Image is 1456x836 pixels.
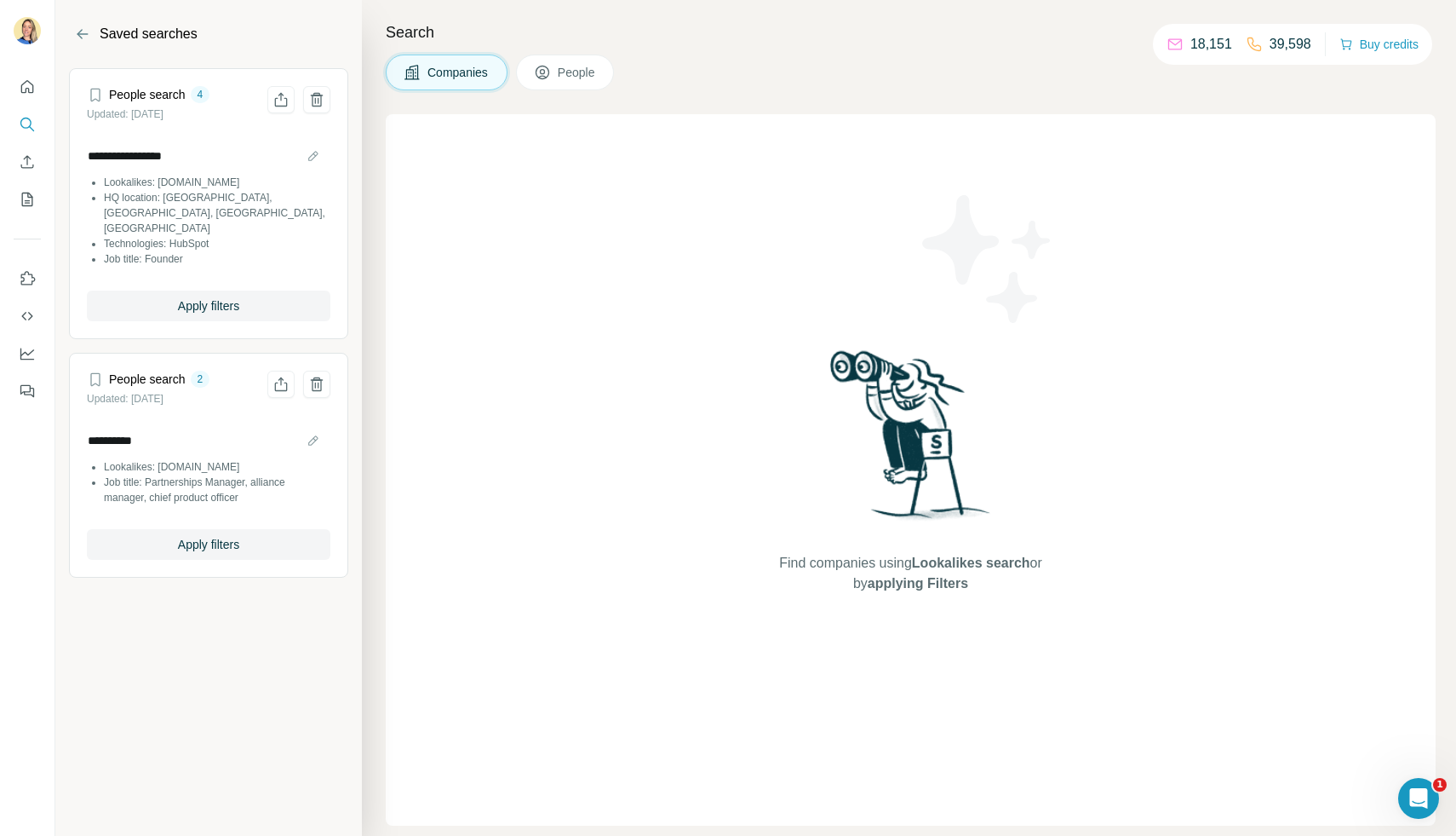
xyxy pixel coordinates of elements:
input: Search name [87,144,330,168]
img: Surfe Illustration - Stars [911,182,1064,336]
div: 4 [191,87,210,102]
li: Technologies: HubSpot [104,236,330,251]
button: My lists [14,184,41,215]
span: applying Filters [868,576,968,591]
button: Share filters [267,86,295,113]
h4: People search [109,371,186,388]
button: Quick start [14,72,41,102]
button: Use Surfe on LinkedIn [14,263,41,294]
p: 18,151 [1190,34,1232,55]
button: Buy credits [1339,32,1419,56]
button: Share filters [267,371,295,398]
span: Companies [427,64,490,81]
h4: People search [109,86,186,103]
button: Enrich CSV [14,147,41,177]
span: Lookalikes search [912,556,1030,570]
button: Apply filters [87,529,330,560]
span: Find companies using or by [774,553,1046,594]
button: Delete saved search [303,371,330,398]
span: People [558,64,597,81]
p: 39,598 [1270,34,1311,55]
button: Feedback [14,376,41,406]
li: Job title: Partnerships Manager, alliance manager, chief product officer [104,475,330,505]
img: Avatar [14,17,41,44]
h2: Saved searches [100,24,198,44]
button: Use Surfe API [14,301,41,332]
button: Apply filters [87,291,330,321]
button: Dashboard [14,338,41,369]
button: Search [14,109,41,140]
span: 1 [1433,778,1447,792]
iframe: Intercom live chat [1398,778,1439,819]
span: Apply filters [178,297,239,314]
li: HQ location: [GEOGRAPHIC_DATA], [GEOGRAPHIC_DATA], [GEOGRAPHIC_DATA], [GEOGRAPHIC_DATA] [104,190,330,236]
li: Lookalikes: [DOMAIN_NAME] [104,459,330,475]
li: Job title: Founder [104,251,330,267]
button: Delete saved search [303,86,330,113]
input: Search name [87,429,330,453]
li: Lookalikes: [DOMAIN_NAME] [104,175,330,190]
small: Updated: [DATE] [87,393,163,405]
span: Apply filters [178,536,239,553]
h4: Search [386,20,1436,44]
button: Back [69,20,96,48]
div: 2 [191,372,210,387]
small: Updated: [DATE] [87,108,163,120]
img: Surfe Illustration - Woman searching with binoculars [823,346,1000,536]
